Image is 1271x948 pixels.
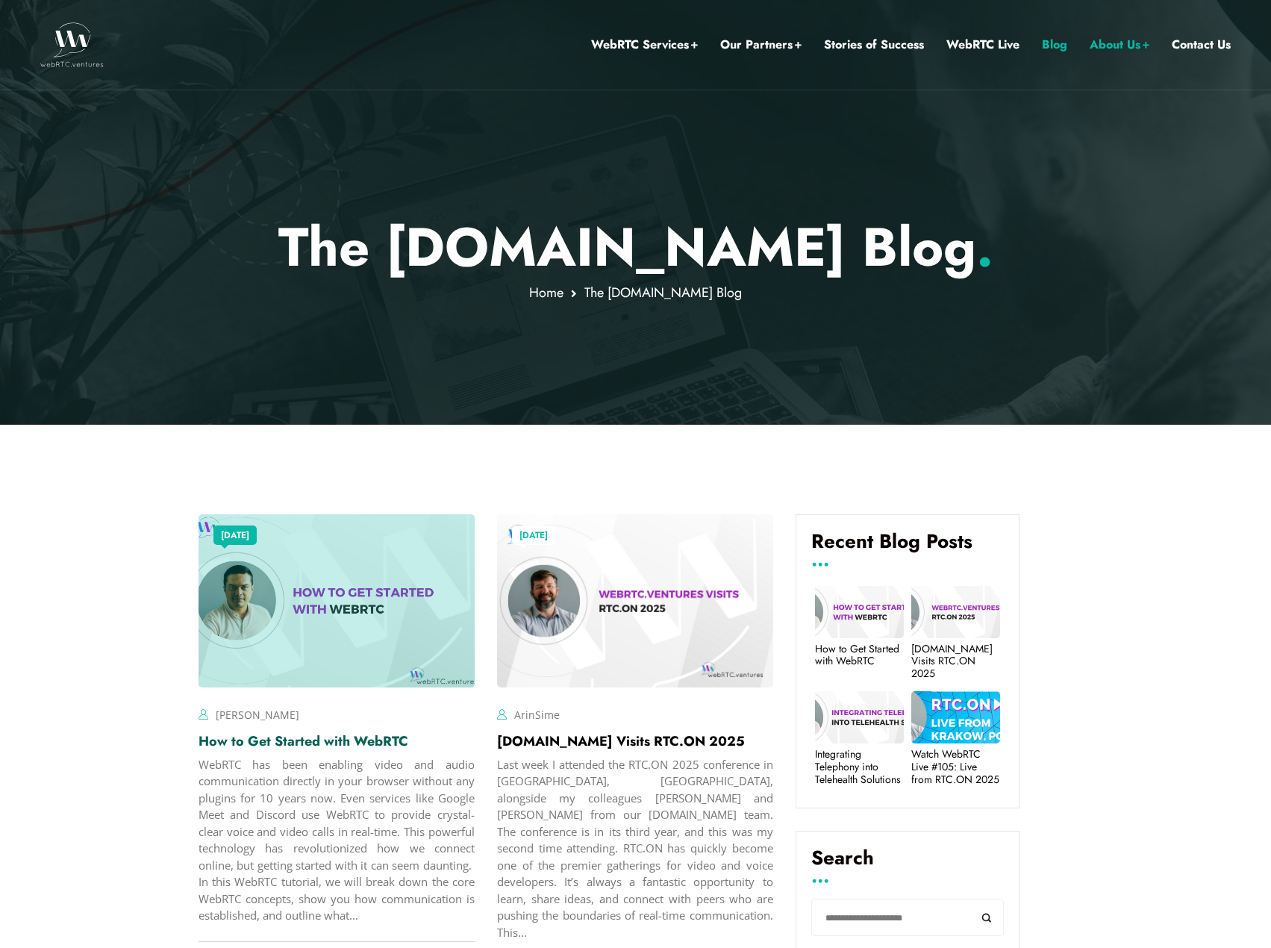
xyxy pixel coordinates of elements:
[815,643,904,668] a: How to Get Started with WebRTC
[199,732,408,751] a: How to Get Started with WebRTC
[512,526,555,545] a: [DATE]
[811,530,1004,564] h4: Recent Blog Posts
[1090,35,1149,54] a: About Us
[911,643,1000,680] a: [DOMAIN_NAME] Visits RTC.ON 2025
[720,35,802,54] a: Our Partners
[529,283,563,302] a: Home
[216,708,299,722] a: [PERSON_NAME]
[824,35,924,54] a: Stories of Success
[946,35,1019,54] a: WebRTC Live
[497,756,773,941] div: Last week I attended the RTC.ON 2025 conference in [GEOGRAPHIC_DATA], [GEOGRAPHIC_DATA], alongsid...
[199,215,1072,279] p: The [DOMAIN_NAME] Blog
[584,283,742,302] span: The [DOMAIN_NAME] Blog
[40,22,104,67] img: WebRTC.ventures
[1042,35,1067,54] a: Blog
[811,846,1004,881] label: Search
[911,748,1000,785] a: Watch WebRTC Live #105: Live from RTC.ON 2025
[976,208,993,286] span: .
[815,748,904,785] a: Integrating Telephony into Telehealth Solutions
[497,514,773,687] img: image
[213,526,257,545] a: [DATE]
[1172,35,1231,54] a: Contact Us
[514,708,560,722] a: ArinSime
[970,899,1004,937] button: Search
[199,756,475,924] div: WebRTC has been enabling video and audio communication directly in your browser without any plugi...
[497,732,745,751] a: [DOMAIN_NAME] Visits RTC.ON 2025
[591,35,698,54] a: WebRTC Services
